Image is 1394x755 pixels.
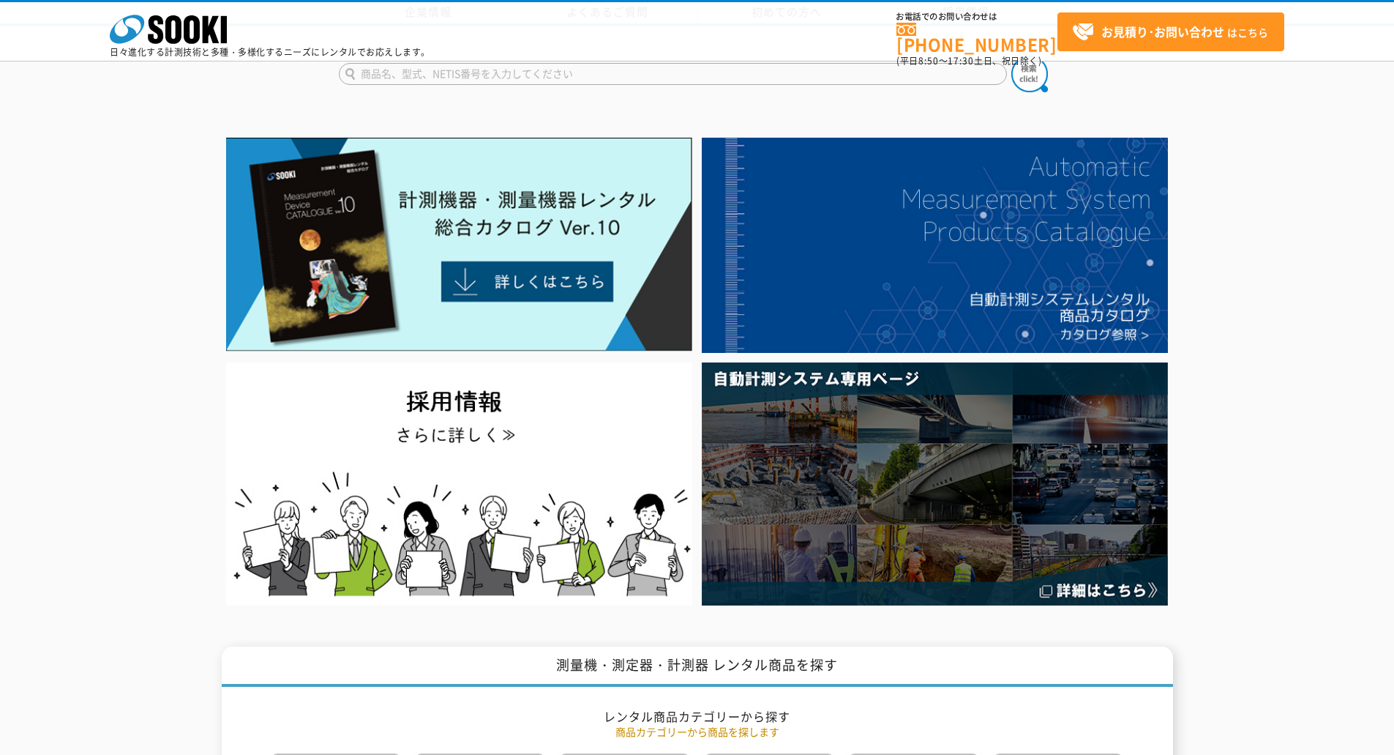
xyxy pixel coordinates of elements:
img: 自動計測システムカタログ [702,138,1168,353]
p: 日々進化する計測技術と多種・多様化するニーズにレンタルでお応えします。 [110,48,430,56]
h1: 測量機・測定器・計測器 レンタル商品を探す [222,647,1173,687]
img: SOOKI recruit [226,362,692,605]
span: 8:50 [918,54,939,67]
span: 17:30 [948,54,974,67]
input: 商品名、型式、NETIS番号を入力してください [339,63,1007,85]
h2: レンタル商品カテゴリーから探す [269,709,1125,724]
span: お電話でのお問い合わせは [896,12,1057,21]
a: [PHONE_NUMBER] [896,23,1057,53]
span: はこちら [1072,21,1268,43]
strong: お見積り･お問い合わせ [1101,23,1224,40]
a: お見積り･お問い合わせはこちら [1057,12,1284,51]
p: 商品カテゴリーから商品を探します [269,724,1125,740]
img: btn_search.png [1011,56,1048,92]
span: (平日 ～ 土日、祝日除く) [896,54,1041,67]
img: Catalog Ver10 [226,138,692,352]
img: 自動計測システム専用ページ [702,362,1168,605]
